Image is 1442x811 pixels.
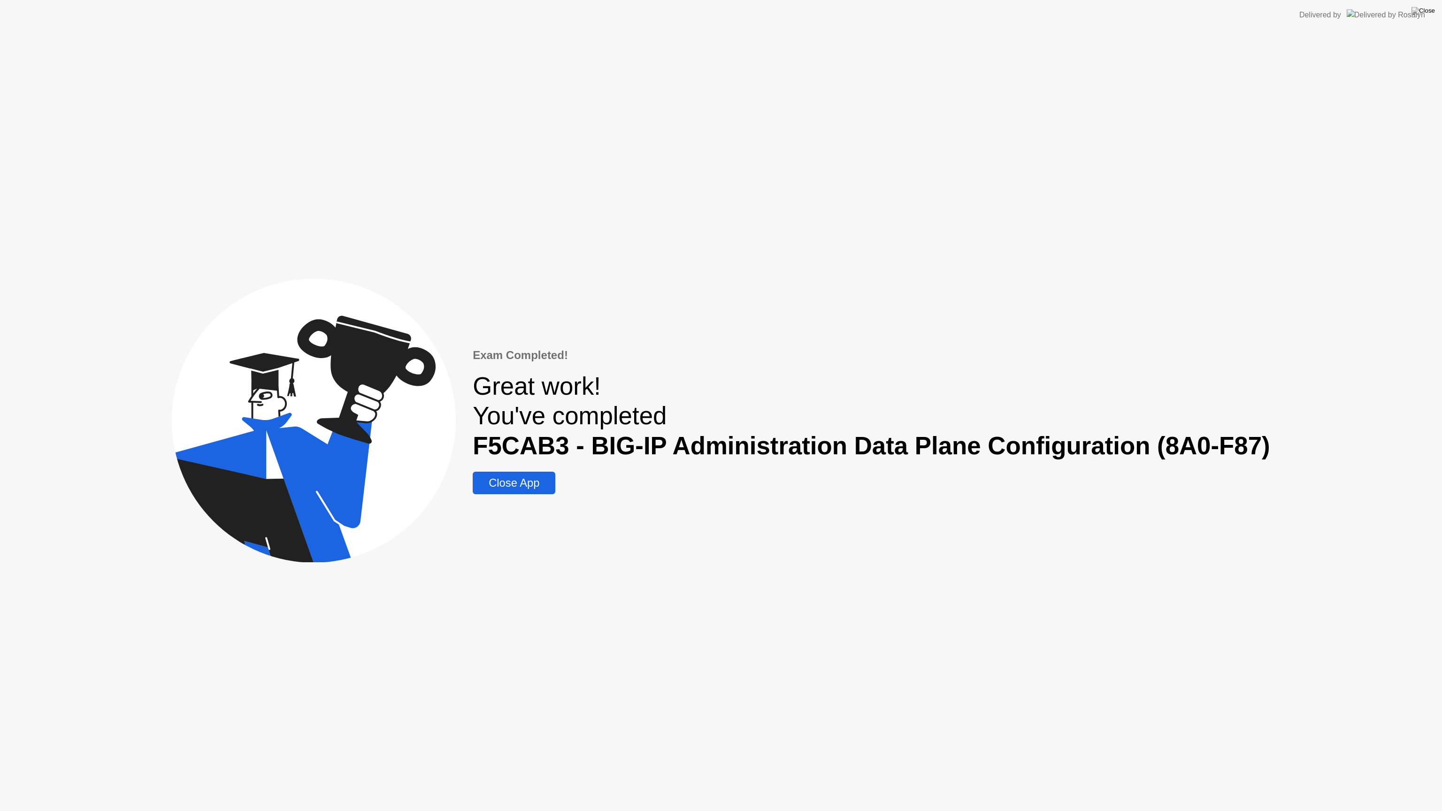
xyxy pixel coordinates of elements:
img: Close [1411,7,1435,15]
div: Close App [476,476,552,490]
b: F5CAB3 - BIG-IP Administration Data Plane Configuration (8A0-F87) [473,432,1270,459]
img: Delivered by Rosalyn [1347,9,1425,20]
div: Delivered by [1299,9,1341,21]
div: Exam Completed! [473,347,1270,364]
div: Great work! You've completed [473,371,1270,460]
button: Close App [473,472,555,494]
